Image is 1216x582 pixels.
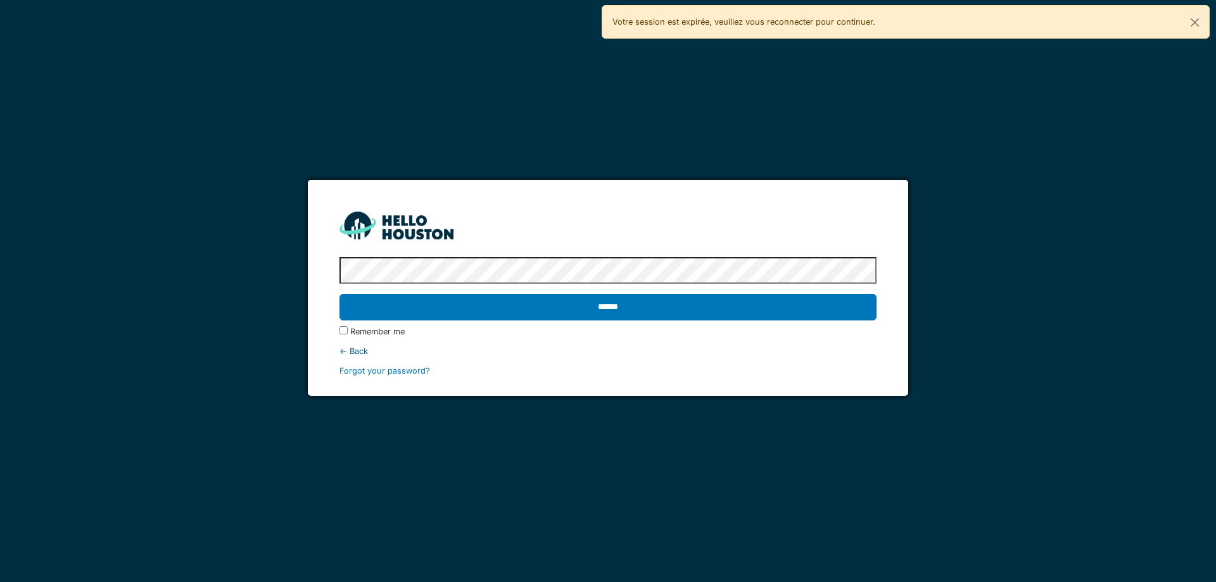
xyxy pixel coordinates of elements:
label: Remember me [350,326,405,338]
div: Votre session est expirée, veuillez vous reconnecter pour continuer. [602,5,1210,39]
div: ← Back [339,345,876,357]
a: Forgot your password? [339,366,430,376]
img: HH_line-BYnF2_Hg.png [339,212,453,239]
button: Close [1181,6,1209,39]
